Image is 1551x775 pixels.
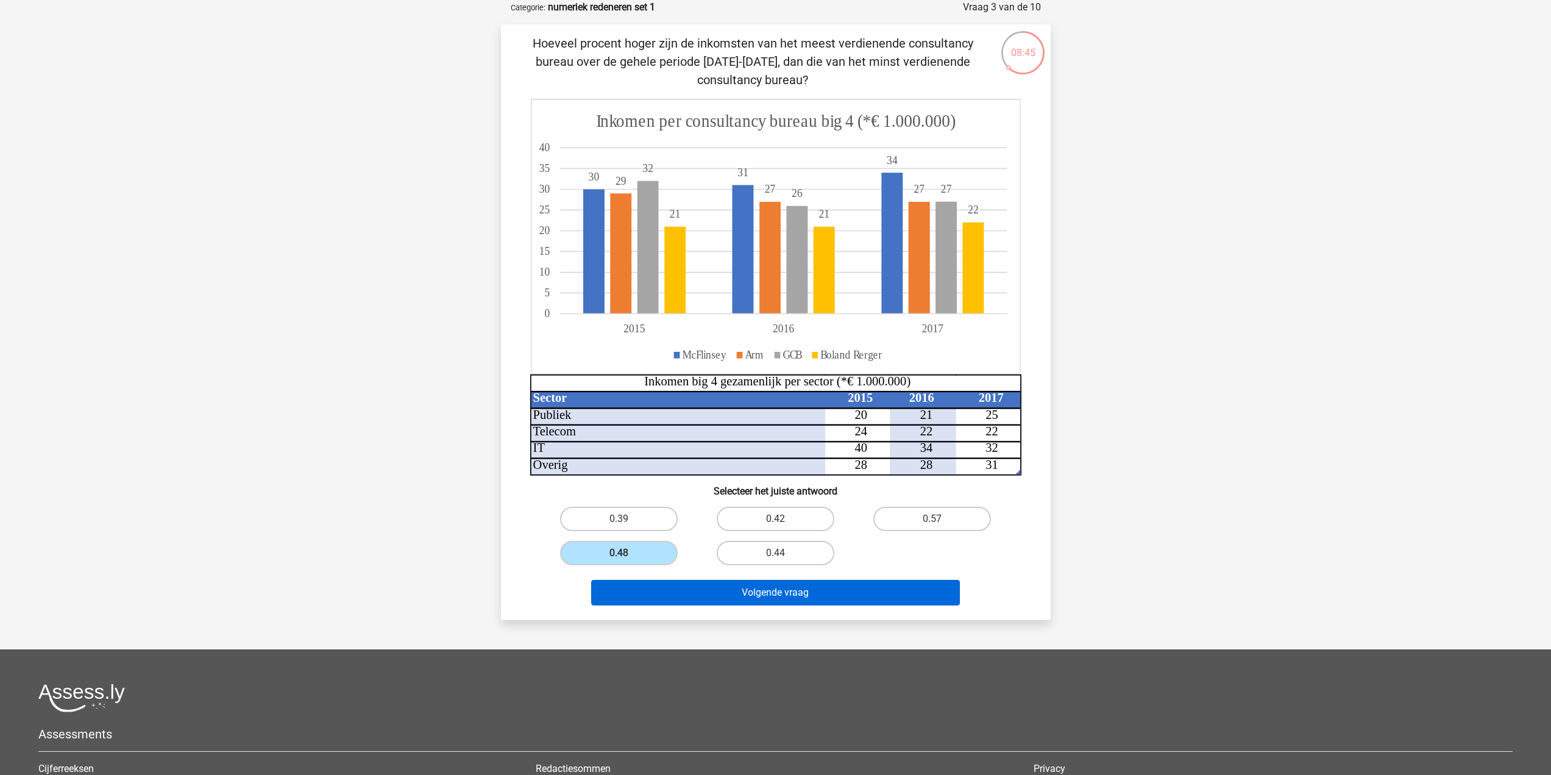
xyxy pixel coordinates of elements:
tspan: 21 [920,408,932,421]
tspan: 27 [940,183,951,196]
tspan: 25 [985,408,998,421]
tspan: 2121 [669,208,829,221]
a: Redactiesommen [536,763,611,774]
tspan: 2727 [764,183,924,196]
tspan: 22 [985,424,998,438]
tspan: Boland Rerger [820,348,882,361]
tspan: Overig [533,458,567,472]
tspan: 2016 [909,391,934,404]
tspan: 25 [539,204,550,216]
label: 0.39 [560,507,678,531]
small: Categorie: [511,3,545,12]
h5: Assessments [38,727,1513,741]
tspan: 30 [588,170,599,183]
tspan: 30 [539,183,550,196]
tspan: 201520162017 [623,323,943,335]
button: Volgende vraag [591,580,960,605]
tspan: 26 [792,187,803,199]
tspan: Arm [745,348,763,361]
tspan: 31 [985,458,998,471]
tspan: 15 [539,245,550,258]
tspan: 2015 [848,391,873,404]
strong: numeriek redeneren set 1 [548,1,655,13]
label: 0.48 [560,541,678,565]
tspan: Sector [533,391,567,404]
tspan: 28 [854,458,867,471]
tspan: 34 [886,154,897,166]
tspan: 28 [920,458,932,471]
h6: Selecteer het juiste antwoord [520,476,1031,497]
tspan: IT [533,441,545,455]
tspan: Telecom [533,424,575,438]
tspan: 0 [544,307,550,320]
p: Hoeveel procent hoger zijn de inkomsten van het meest verdienende consultancy bureau over de gehe... [520,34,985,89]
label: 0.44 [717,541,834,565]
label: 0.57 [873,507,991,531]
a: Privacy [1034,763,1065,774]
tspan: 40 [539,141,550,154]
img: Assessly logo [38,684,125,712]
tspan: Publiek [533,408,571,421]
tspan: 22 [968,204,979,216]
tspan: 20 [539,224,550,237]
tspan: 31 [737,166,748,179]
tspan: 34 [920,441,932,455]
tspan: 35 [539,162,550,175]
tspan: GCB [783,348,802,361]
tspan: 22 [920,424,932,438]
tspan: 40 [854,441,867,455]
tspan: Inkomen per consultancy bureau big 4 (*€ 1.000.000) [596,110,956,132]
label: 0.42 [717,507,834,531]
tspan: 10 [539,266,550,279]
tspan: 29 [616,174,626,187]
tspan: 20 [854,408,867,421]
tspan: 32 [985,441,998,455]
tspan: Inkomen big 4 gezamenlijk per sector (*€ 1.000.000) [644,374,910,388]
tspan: McFlinsey [682,348,726,361]
a: Cijferreeksen [38,763,94,774]
tspan: 5 [544,287,550,299]
div: 08:45 [1000,30,1046,60]
tspan: 32 [642,162,653,175]
tspan: 24 [854,424,867,438]
tspan: 2017 [978,391,1003,404]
